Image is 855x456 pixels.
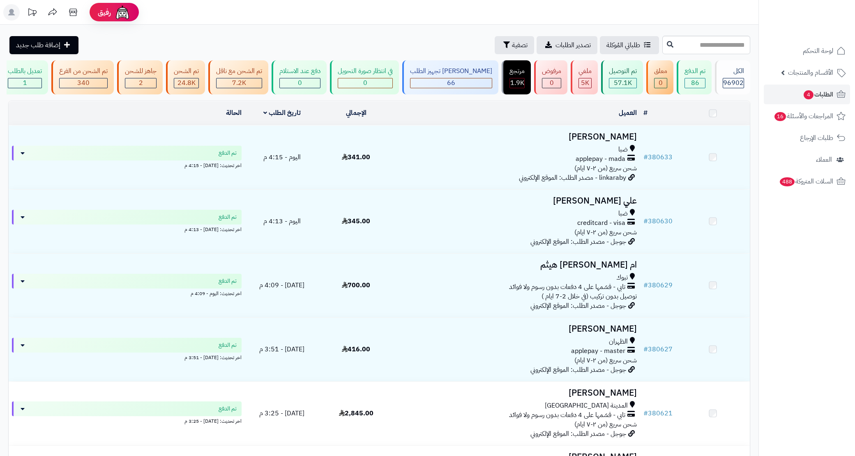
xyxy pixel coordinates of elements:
div: 1 [8,78,41,88]
div: اخر تحديث: [DATE] - 4:13 م [12,225,242,233]
span: 700.00 [342,280,370,290]
a: دفع عند الاستلام 0 [270,60,328,94]
span: إضافة طلب جديد [16,40,60,50]
span: 1 [23,78,27,88]
span: طلبات الإرجاع [800,132,833,144]
span: # [643,344,648,354]
span: طلباتي المُوكلة [606,40,640,50]
span: 7.2K [232,78,246,88]
h3: [PERSON_NAME] [396,388,637,398]
a: الحالة [226,108,242,118]
a: تم الدفع 86 [675,60,713,94]
span: 1.9K [510,78,524,88]
span: 0 [298,78,302,88]
span: linkaraby - مصدر الطلب: الموقع الإلكتروني [519,173,626,183]
span: 488 [780,177,795,186]
span: ضبا [618,145,628,154]
div: 7222 [217,78,262,88]
a: # [643,108,648,118]
div: 66 [410,78,492,88]
a: تصدير الطلبات [537,36,597,54]
span: لوحة التحكم [803,45,833,57]
img: ai-face.png [114,4,131,21]
div: 4999 [579,78,591,88]
span: 340 [77,78,90,88]
span: 0 [550,78,554,88]
div: تم الشحن [174,66,199,76]
a: لوحة التحكم [764,41,850,61]
span: applepay - master [571,346,625,356]
span: تم الدفع [219,405,237,413]
div: 86 [685,78,705,88]
div: اخر تحديث: [DATE] - 3:25 م [12,416,242,425]
span: 416.00 [342,344,370,354]
div: تم التوصيل [609,66,637,76]
span: تم الدفع [219,213,237,221]
a: السلات المتروكة488 [764,172,850,191]
img: logo-2.png [799,20,847,37]
span: جوجل - مصدر الطلب: الموقع الإلكتروني [530,237,626,247]
div: 0 [338,78,392,88]
span: # [643,216,648,226]
span: شحن سريع (من ٢-٧ ايام) [574,419,637,429]
span: المدينة [GEOGRAPHIC_DATA] [545,401,628,410]
div: اخر تحديث: [DATE] - 4:15 م [12,160,242,169]
span: الطلبات [803,89,833,100]
span: تصدير الطلبات [555,40,591,50]
div: معلق [654,66,667,76]
div: ملغي [578,66,592,76]
div: 2 [125,78,156,88]
span: الظهران [609,337,628,346]
div: 1851 [510,78,524,88]
div: 24795 [174,78,198,88]
span: جوجل - مصدر الطلب: الموقع الإلكتروني [530,365,626,375]
span: 86 [691,78,699,88]
span: 2,845.00 [339,408,373,418]
a: #380627 [643,344,673,354]
span: 66 [447,78,455,88]
span: 96902 [723,78,744,88]
a: #380621 [643,408,673,418]
span: # [643,280,648,290]
a: الكل96902 [713,60,752,94]
span: السلات المتروكة [779,176,833,187]
div: اخر تحديث: اليوم - 4:09 م [12,289,242,297]
span: creditcard - visa [577,218,625,228]
span: الأقسام والمنتجات [788,67,833,78]
div: مرفوض [542,66,561,76]
div: مرتجع [509,66,525,76]
button: تصفية [495,36,534,54]
span: [DATE] - 3:25 م [259,408,304,418]
a: العملاء [764,150,850,170]
span: المراجعات والأسئلة [774,110,833,122]
a: جاهز للشحن 2 [115,60,164,94]
span: 341.00 [342,152,370,162]
a: في انتظار صورة التحويل 0 [328,60,401,94]
span: # [643,408,648,418]
span: [DATE] - 4:09 م [259,280,304,290]
span: شحن سريع (من ٢-٧ ايام) [574,163,637,173]
a: تم الشحن 24.8K [164,60,207,94]
a: العميل [619,108,637,118]
div: 0 [542,78,561,88]
div: [PERSON_NAME] تجهيز الطلب [410,66,492,76]
div: تم الشحن مع ناقل [216,66,262,76]
span: تابي - قسّمها على 4 دفعات بدون رسوم ولا فوائد [509,410,625,420]
span: تم الدفع [219,277,237,285]
span: تابي - قسّمها على 4 دفعات بدون رسوم ولا فوائد [509,282,625,292]
div: تم الدفع [684,66,705,76]
a: مرتجع 1.9K [500,60,532,94]
span: رفيق [98,7,111,17]
span: تم الدفع [219,341,237,349]
span: توصيل بدون تركيب (في خلال 2-7 ايام ) [542,291,637,301]
a: تم الشحن مع ناقل 7.2K [207,60,270,94]
a: طلباتي المُوكلة [600,36,659,54]
a: طلبات الإرجاع [764,128,850,148]
span: شحن سريع (من ٢-٧ ايام) [574,355,637,365]
span: تم الدفع [219,149,237,157]
span: جوجل - مصدر الطلب: الموقع الإلكتروني [530,301,626,311]
span: اليوم - 4:13 م [263,216,301,226]
span: 57.1K [614,78,632,88]
div: جاهز للشحن [125,66,157,76]
a: #380629 [643,280,673,290]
